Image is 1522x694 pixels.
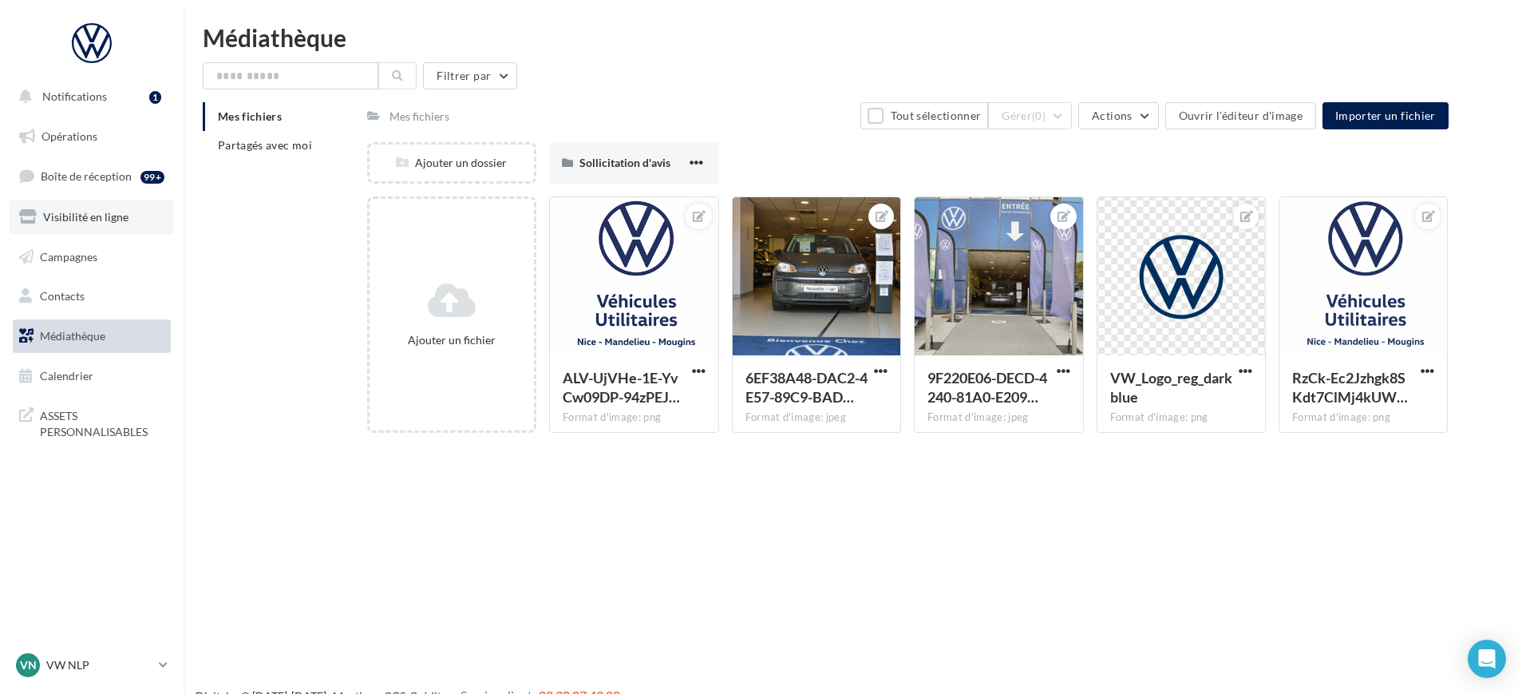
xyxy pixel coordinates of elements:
div: Format d'image: png [1292,410,1434,425]
span: ASSETS PERSONNALISABLES [40,405,164,439]
a: Médiathèque [10,319,174,353]
span: Importer un fichier [1335,109,1436,122]
span: ALV-UjVHe-1E-YvCw09DP-94zPEJubsk2QwJES0G9XHaY4DrxNVOuE5A [563,369,680,406]
span: Visibilité en ligne [43,210,128,224]
a: Boîte de réception99+ [10,159,174,193]
div: 1 [149,91,161,104]
button: Gérer(0) [988,102,1072,129]
span: Calendrier [40,369,93,383]
span: Actions [1092,109,1132,122]
div: Format d'image: png [563,410,705,425]
a: ASSETS PERSONNALISABLES [10,399,174,446]
span: VW_Logo_reg_darkblue [1110,369,1232,406]
span: Mes fichiers [218,109,282,123]
button: Actions [1078,102,1158,129]
span: Campagnes [40,249,97,263]
button: Tout sélectionner [860,102,988,129]
button: Notifications 1 [10,80,168,113]
div: Médiathèque [203,26,1503,50]
span: (0) [1032,109,1046,122]
span: VN [20,657,37,673]
span: Médiathèque [40,329,105,343]
button: Importer un fichier [1322,102,1449,129]
a: VN VW NLP [13,650,171,680]
div: Format d'image: jpeg [745,410,888,425]
div: Ajouter un fichier [376,332,528,348]
p: VW NLP [46,657,152,673]
div: Ajouter un dossier [370,155,534,171]
a: Visibilité en ligne [10,200,174,234]
span: 6EF38A48-DAC2-4E57-89C9-BAD8DEB19618 [745,369,868,406]
span: RzCk-Ec2Jzhgk8SKdt7ClMj4kUW9NSaTLRmjTAQUAHydfluw2Gzt5OrhthnxXx9FjqWAntXENLMSuyPF=s0 [1292,369,1408,406]
span: Opérations [42,129,97,143]
span: Boîte de réception [41,169,132,183]
button: Filtrer par [423,62,517,89]
span: Contacts [40,289,85,303]
div: 99+ [140,171,164,184]
a: Contacts [10,280,174,313]
span: Notifications [42,89,107,103]
div: Format d'image: jpeg [927,410,1069,425]
span: Sollicitation d'avis [579,156,670,169]
span: 9F220E06-DECD-4240-81A0-E20942A0BEEF [927,369,1047,406]
a: Opérations [10,120,174,153]
div: Mes fichiers [389,109,449,125]
a: Calendrier [10,359,174,393]
div: Open Intercom Messenger [1468,640,1506,678]
div: Format d'image: png [1110,410,1252,425]
button: Ouvrir l'éditeur d'image [1165,102,1316,129]
a: Campagnes [10,240,174,274]
span: Partagés avec moi [218,138,312,152]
